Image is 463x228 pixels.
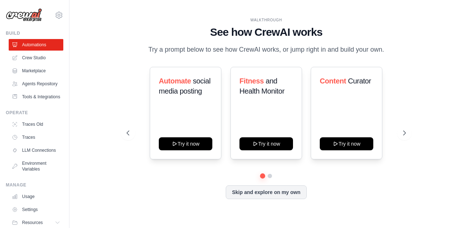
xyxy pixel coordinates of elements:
span: Content [320,77,346,85]
span: Automate [159,77,191,85]
a: Tools & Integrations [9,91,63,103]
img: Logo [6,8,42,22]
span: Curator [348,77,371,85]
span: Fitness [239,77,264,85]
span: Resources [22,220,43,225]
a: Crew Studio [9,52,63,64]
div: Manage [6,182,63,188]
a: Usage [9,191,63,202]
span: social media posting [159,77,211,95]
h1: See how CrewAI works [127,26,405,39]
a: Settings [9,204,63,215]
a: Agents Repository [9,78,63,90]
a: Marketplace [9,65,63,77]
span: and Health Monitor [239,77,284,95]
iframe: Chat Widget [427,193,463,228]
button: Try it now [239,137,293,150]
p: Try a prompt below to see how CrewAI works, or jump right in and build your own. [145,44,388,55]
a: Environment Variables [9,158,63,175]
a: Traces [9,132,63,143]
a: Automations [9,39,63,51]
button: Skip and explore on my own [226,185,306,199]
div: WALKTHROUGH [127,17,405,23]
div: Operate [6,110,63,116]
div: Build [6,30,63,36]
button: Try it now [320,137,373,150]
button: Try it now [159,137,212,150]
a: LLM Connections [9,145,63,156]
a: Traces Old [9,119,63,130]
